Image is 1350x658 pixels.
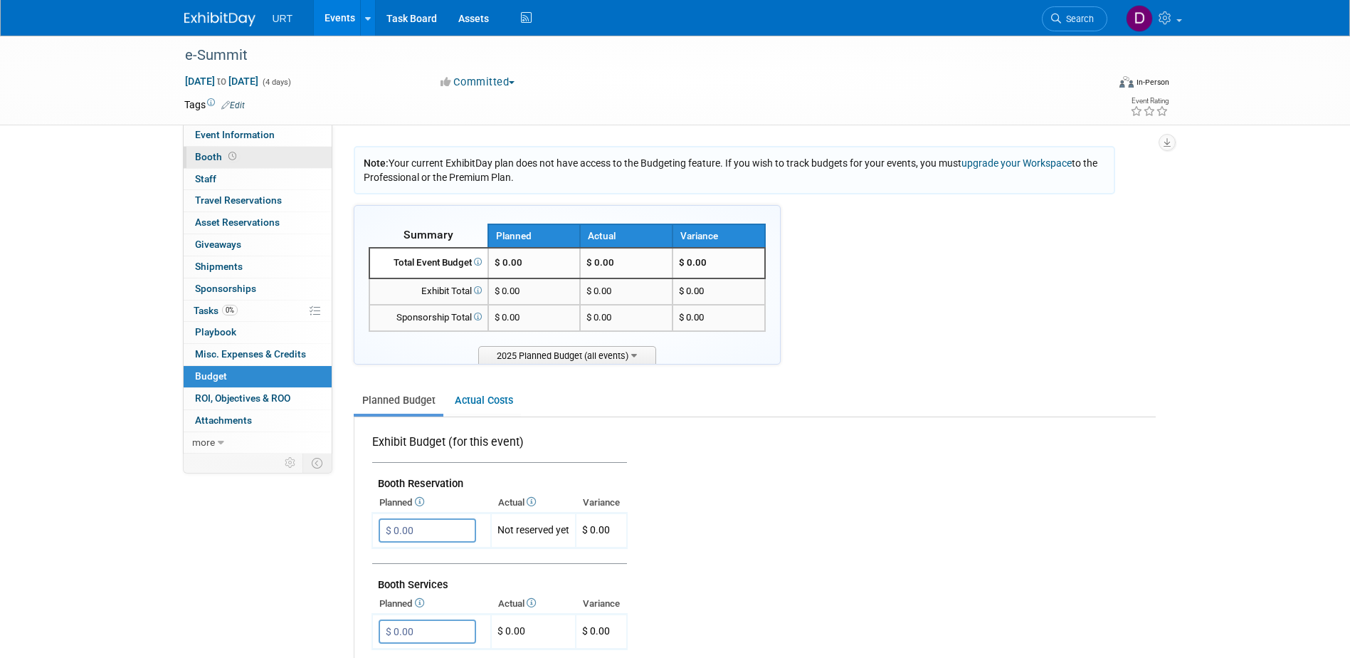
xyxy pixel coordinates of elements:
[195,173,216,184] span: Staff
[195,392,290,404] span: ROI, Objectives & ROO
[195,370,227,382] span: Budget
[1061,14,1094,24] span: Search
[184,125,332,146] a: Event Information
[184,190,332,211] a: Travel Reservations
[184,98,245,112] td: Tags
[184,344,332,365] a: Misc. Expenses & Credits
[580,248,673,278] td: $ 0.00
[372,434,621,458] div: Exhibit Budget (for this event)
[221,100,245,110] a: Edit
[376,311,482,325] div: Sponsorship Total
[679,312,704,323] span: $ 0.00
[576,594,627,614] th: Variance
[580,305,673,331] td: $ 0.00
[184,278,332,300] a: Sponsorships
[376,256,482,270] div: Total Event Budget
[195,129,275,140] span: Event Information
[679,257,707,268] span: $ 0.00
[195,239,241,250] span: Giveaways
[354,387,443,414] a: Planned Budget
[372,493,491,513] th: Planned
[436,75,520,90] button: Committed
[372,564,627,595] td: Booth Services
[372,463,627,493] td: Booth Reservation
[192,437,215,448] span: more
[195,326,236,338] span: Playbook
[1023,74,1170,95] div: Event Format
[184,234,332,256] a: Giveaways
[580,278,673,305] td: $ 0.00
[1126,5,1153,32] img: Danae Gullicksen
[194,305,238,316] span: Tasks
[1136,77,1169,88] div: In-Person
[261,78,291,87] span: (4 days)
[278,454,303,472] td: Personalize Event Tab Strip
[184,212,332,234] a: Asset Reservations
[302,454,332,472] td: Toggle Event Tabs
[1042,6,1107,31] a: Search
[184,75,259,88] span: [DATE] [DATE]
[376,285,482,298] div: Exhibit Total
[184,169,332,190] a: Staff
[273,13,293,24] span: URT
[372,594,491,614] th: Planned
[184,366,332,387] a: Budget
[673,224,765,248] th: Variance
[184,322,332,343] a: Playbook
[495,257,522,268] span: $ 0.00
[478,346,656,364] span: 2025 Planned Budget (all events)
[195,261,243,272] span: Shipments
[404,228,453,241] span: Summary
[195,194,282,206] span: Travel Reservations
[491,615,576,649] td: $ 0.00
[1119,76,1134,88] img: Format-Inperson.png
[491,493,576,513] th: Actual
[491,594,576,614] th: Actual
[488,224,581,248] th: Planned
[580,224,673,248] th: Actual
[495,286,520,296] span: $ 0.00
[446,387,521,414] a: Actual Costs
[226,151,239,162] span: Booth not reserved yet
[491,513,576,548] td: Not reserved yet
[184,301,332,322] a: Tasks0%
[582,625,610,637] span: $ 0.00
[364,157,389,169] span: Note:
[195,151,239,162] span: Booth
[184,256,332,278] a: Shipments
[222,305,238,315] span: 0%
[184,388,332,409] a: ROI, Objectives & ROO
[364,157,1097,183] span: Your current ExhibitDay plan does not have access to the Budgeting feature. If you wish to track ...
[184,12,255,26] img: ExhibitDay
[180,43,1086,68] div: e-Summit
[195,414,252,426] span: Attachments
[576,493,627,513] th: Variance
[1130,98,1169,105] div: Event Rating
[195,216,280,228] span: Asset Reservations
[184,432,332,454] a: more
[961,157,1072,169] a: upgrade your Workspace
[495,312,520,323] span: $ 0.00
[679,286,704,296] span: $ 0.00
[184,410,332,432] a: Attachments
[215,75,228,87] span: to
[582,524,610,536] span: $ 0.00
[184,147,332,168] a: Booth
[195,283,256,294] span: Sponsorships
[195,348,306,360] span: Misc. Expenses & Credits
